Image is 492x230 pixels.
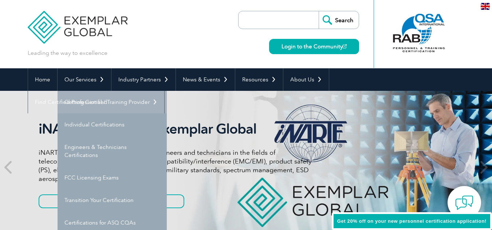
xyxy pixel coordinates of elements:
[319,11,359,29] input: Search
[58,68,111,91] a: Our Services
[343,44,347,48] img: open_square.png
[28,49,107,57] p: Leading the way to excellence
[481,3,490,10] img: en
[337,218,487,224] span: Get 20% off on your new personnel certification application!
[176,68,235,91] a: News & Events
[39,121,312,137] h2: iNARTE is a Part of Exemplar Global
[455,194,473,212] img: contact-chat.png
[269,39,359,54] a: Login to the Community
[28,68,57,91] a: Home
[58,136,167,166] a: Engineers & Technicians Certifications
[39,148,312,183] p: iNARTE certifications are for qualified engineers and technicians in the fields of telecommunicat...
[58,113,167,136] a: Individual Certifications
[39,194,184,208] a: Get to know more about iNARTE
[58,189,167,211] a: Transition Your Certification
[235,68,283,91] a: Resources
[58,166,167,189] a: FCC Licensing Exams
[28,91,164,113] a: Find Certified Professional / Training Provider
[111,68,176,91] a: Industry Partners
[283,68,329,91] a: About Us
